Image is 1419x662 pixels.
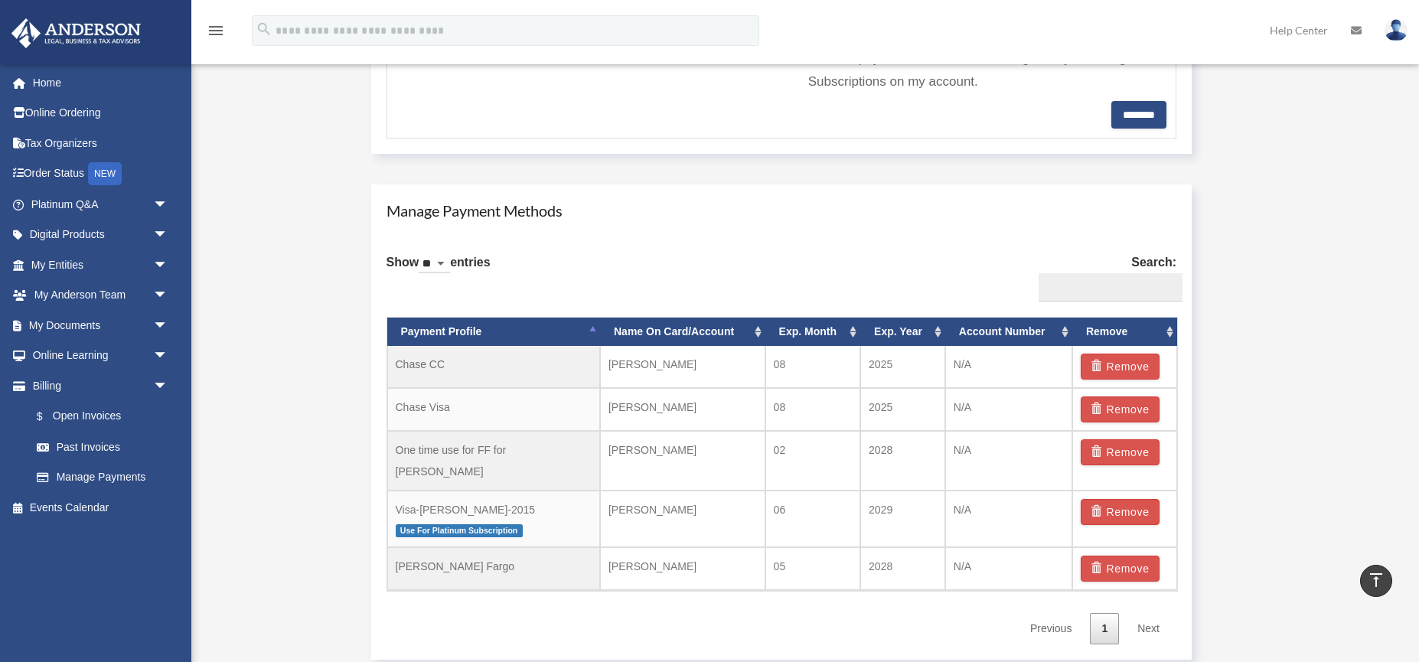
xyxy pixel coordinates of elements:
[1081,354,1160,380] button: Remove
[600,431,765,491] td: [PERSON_NAME]
[600,346,765,388] td: [PERSON_NAME]
[1081,556,1160,582] button: Remove
[600,547,765,590] td: [PERSON_NAME]
[387,431,600,491] td: One time use for FF for [PERSON_NAME]
[11,189,191,220] a: Platinum Q&Aarrow_drop_down
[860,491,945,548] td: 2029
[207,27,225,40] a: menu
[600,318,765,346] th: Name On Card/Account: activate to sort column ascending
[419,256,450,273] select: Showentries
[1081,499,1160,525] button: Remove
[945,346,1072,388] td: N/A
[860,346,945,388] td: 2025
[1385,19,1408,41] img: User Pic
[387,318,600,346] th: Payment Profile: activate to sort column descending
[153,370,184,402] span: arrow_drop_down
[11,370,191,401] a: Billingarrow_drop_down
[11,220,191,250] a: Digital Productsarrow_drop_down
[1367,571,1385,589] i: vertical_align_top
[945,491,1072,548] td: N/A
[765,318,860,346] th: Exp. Month: activate to sort column ascending
[387,252,491,289] label: Show entries
[600,491,765,548] td: [PERSON_NAME]
[11,67,191,98] a: Home
[1039,273,1182,302] input: Search:
[860,431,945,491] td: 2028
[11,98,191,129] a: Online Ordering
[153,220,184,251] span: arrow_drop_down
[600,388,765,431] td: [PERSON_NAME]
[11,280,191,311] a: My Anderson Teamarrow_drop_down
[153,189,184,220] span: arrow_drop_down
[88,162,122,185] div: NEW
[1032,252,1176,302] label: Search:
[1072,318,1177,346] th: Remove: activate to sort column ascending
[21,432,191,462] a: Past Invoices
[387,388,600,431] td: Chase Visa
[945,318,1072,346] th: Account Number: activate to sort column ascending
[945,388,1072,431] td: N/A
[945,431,1072,491] td: N/A
[765,491,860,548] td: 06
[793,47,1155,93] label: Use this payment method for recurring Infinity Investing Subscriptions on my account.
[207,21,225,40] i: menu
[945,547,1072,590] td: N/A
[153,310,184,341] span: arrow_drop_down
[396,524,523,537] span: Use For Platinum Subscription
[860,388,945,431] td: 2025
[11,249,191,280] a: My Entitiesarrow_drop_down
[387,200,1177,221] h4: Manage Payment Methods
[387,547,600,590] td: [PERSON_NAME] Fargo
[153,280,184,311] span: arrow_drop_down
[860,547,945,590] td: 2028
[765,346,860,388] td: 08
[387,346,600,388] td: Chase CC
[1019,613,1083,644] a: Previous
[1081,439,1160,465] button: Remove
[11,341,191,371] a: Online Learningarrow_drop_down
[11,310,191,341] a: My Documentsarrow_drop_down
[1090,613,1119,644] a: 1
[153,341,184,372] span: arrow_drop_down
[11,492,191,523] a: Events Calendar
[765,431,860,491] td: 02
[765,547,860,590] td: 05
[21,401,191,432] a: $Open Invoices
[153,249,184,281] span: arrow_drop_down
[7,18,145,48] img: Anderson Advisors Platinum Portal
[256,21,272,38] i: search
[1126,613,1171,644] a: Next
[860,318,945,346] th: Exp. Year: activate to sort column ascending
[765,388,860,431] td: 08
[387,491,600,548] td: Visa-[PERSON_NAME]-2015
[11,128,191,158] a: Tax Organizers
[11,158,191,190] a: Order StatusNEW
[1081,396,1160,422] button: Remove
[1360,565,1392,597] a: vertical_align_top
[21,462,184,493] a: Manage Payments
[45,407,53,426] span: $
